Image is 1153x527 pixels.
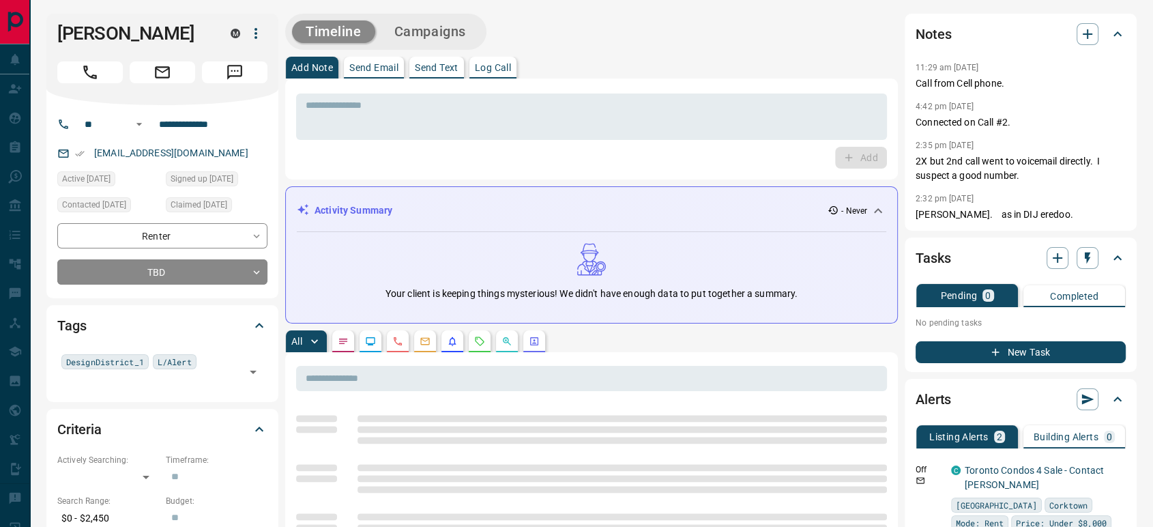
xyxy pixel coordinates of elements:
[965,465,1104,490] a: Toronto Condos 4 Sale - Contact [PERSON_NAME]
[916,115,1126,130] p: Connected on Call #2.
[57,23,210,44] h1: [PERSON_NAME]
[916,242,1126,274] div: Tasks
[231,29,240,38] div: mrloft.ca
[916,383,1126,416] div: Alerts
[171,172,233,186] span: Signed up [DATE]
[985,291,991,300] p: 0
[338,336,349,347] svg: Notes
[916,63,978,72] p: 11:29 am [DATE]
[916,194,974,203] p: 2:32 pm [DATE]
[166,197,267,216] div: Tue Jun 20 2023
[94,147,248,158] a: [EMAIL_ADDRESS][DOMAIN_NAME]
[916,476,925,485] svg: Email
[166,171,267,190] div: Wed Jun 14 2023
[501,336,512,347] svg: Opportunities
[1049,498,1088,512] span: Corktown
[916,76,1126,91] p: Call from Cell phone.
[166,454,267,466] p: Timeframe:
[57,418,102,440] h2: Criteria
[57,495,159,507] p: Search Range:
[916,464,943,476] p: Off
[365,336,376,347] svg: Lead Browsing Activity
[57,413,267,446] div: Criteria
[75,149,85,158] svg: Email Verified
[916,341,1126,363] button: New Task
[244,362,263,382] button: Open
[1050,291,1098,301] p: Completed
[62,198,126,212] span: Contacted [DATE]
[916,247,950,269] h2: Tasks
[57,454,159,466] p: Actively Searching:
[1107,432,1112,442] p: 0
[916,388,951,410] h2: Alerts
[956,498,1037,512] span: [GEOGRAPHIC_DATA]
[292,20,375,43] button: Timeline
[349,63,398,72] p: Send Email
[951,466,961,475] div: condos.ca
[447,336,458,347] svg: Listing Alerts
[57,259,267,285] div: TBD
[474,336,485,347] svg: Requests
[916,18,1126,51] div: Notes
[940,291,977,300] p: Pending
[381,20,480,43] button: Campaigns
[171,198,227,212] span: Claimed [DATE]
[57,61,123,83] span: Call
[297,198,886,223] div: Activity Summary- Never
[916,154,1126,183] p: 2X but 2nd call went to voicemail directly. I suspect a good number.
[997,432,1002,442] p: 2
[315,203,392,218] p: Activity Summary
[916,141,974,150] p: 2:35 pm [DATE]
[916,208,1126,222] p: [PERSON_NAME]. as in DIJ eredoo.
[130,61,195,83] span: Email
[415,63,458,72] p: Send Text
[916,313,1126,333] p: No pending tasks
[916,102,974,111] p: 4:42 pm [DATE]
[529,336,540,347] svg: Agent Actions
[475,63,511,72] p: Log Call
[1034,432,1098,442] p: Building Alerts
[62,172,111,186] span: Active [DATE]
[66,355,144,369] span: DesignDistrict_1
[202,61,267,83] span: Message
[291,337,302,346] p: All
[57,197,159,216] div: Fri Jul 14 2023
[916,23,951,45] h2: Notes
[158,355,192,369] span: L/Alert
[57,171,159,190] div: Sat May 04 2024
[929,432,989,442] p: Listing Alerts
[57,315,86,337] h2: Tags
[57,309,267,342] div: Tags
[131,116,147,132] button: Open
[841,205,867,217] p: - Never
[291,63,333,72] p: Add Note
[57,223,267,248] div: Renter
[392,336,403,347] svg: Calls
[166,495,267,507] p: Budget:
[385,287,798,301] p: Your client is keeping things mysterious! We didn't have enough data to put together a summary.
[420,336,430,347] svg: Emails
